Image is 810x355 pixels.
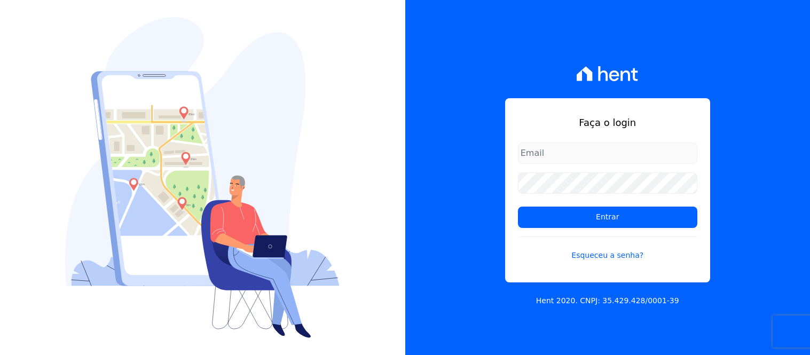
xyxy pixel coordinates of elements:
h1: Faça o login [518,115,697,130]
p: Hent 2020. CNPJ: 35.429.428/0001-39 [536,295,679,306]
img: Login [65,17,340,338]
input: Entrar [518,207,697,228]
input: Email [518,143,697,164]
a: Esqueceu a senha? [518,236,697,261]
